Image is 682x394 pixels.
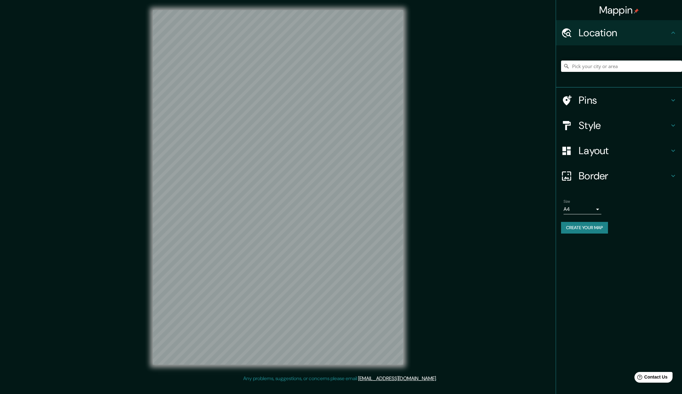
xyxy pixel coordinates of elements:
div: Location [556,20,682,45]
div: . [438,375,439,382]
div: Border [556,163,682,188]
div: Layout [556,138,682,163]
h4: Style [579,119,669,132]
div: Pins [556,88,682,113]
img: pin-icon.png [634,9,639,14]
canvas: Map [153,10,403,365]
p: Any problems, suggestions, or concerns please email . [243,375,437,382]
h4: Mappin [599,4,639,16]
div: Style [556,113,682,138]
div: A4 [564,204,601,214]
label: Size [564,199,570,204]
h4: Layout [579,144,669,157]
button: Create your map [561,222,608,234]
iframe: Help widget launcher [626,369,675,387]
input: Pick your city or area [561,61,682,72]
h4: Border [579,170,669,182]
h4: Location [579,26,669,39]
h4: Pins [579,94,669,107]
div: . [437,375,438,382]
a: [EMAIL_ADDRESS][DOMAIN_NAME] [358,375,436,382]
